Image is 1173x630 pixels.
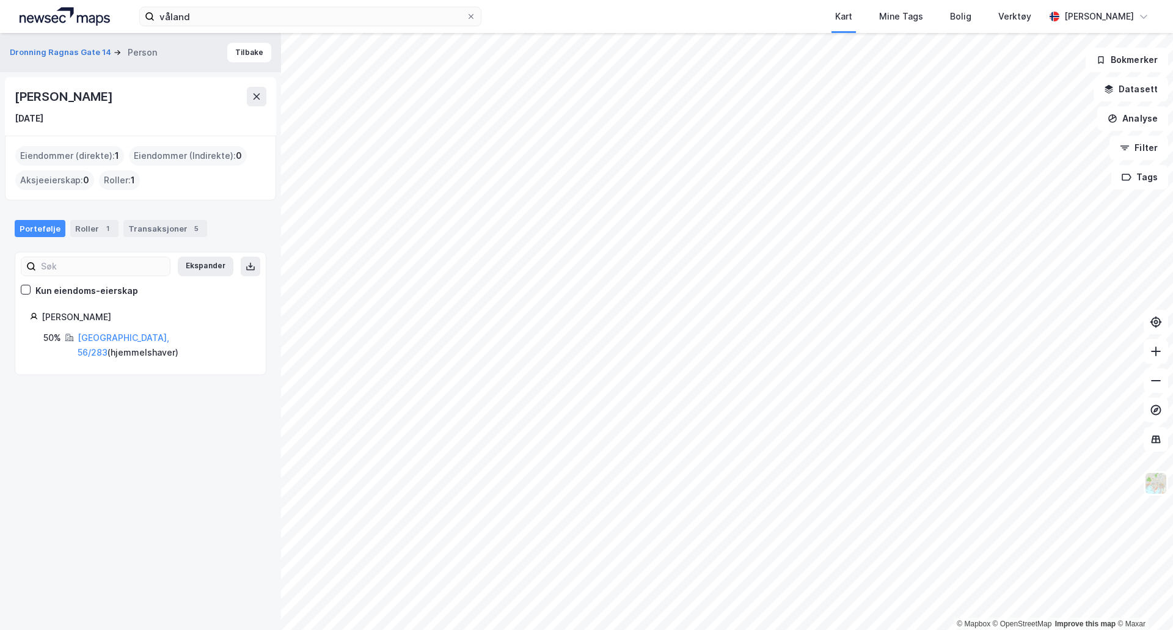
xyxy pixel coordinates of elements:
span: 1 [131,173,135,188]
div: Person [128,45,157,60]
div: 1 [101,222,114,235]
button: Bokmerker [1086,48,1168,72]
div: Bolig [950,9,971,24]
button: Datasett [1094,77,1168,101]
div: [PERSON_NAME] [1064,9,1134,24]
div: Kart [835,9,852,24]
img: Z [1144,472,1168,495]
span: 0 [236,148,242,163]
div: 5 [190,222,202,235]
button: Filter [1109,136,1168,160]
iframe: Chat Widget [1112,571,1173,630]
div: Kun eiendoms-eierskap [35,284,138,298]
input: Søk [36,257,170,276]
span: 0 [83,173,89,188]
div: [PERSON_NAME] [42,310,251,324]
a: [GEOGRAPHIC_DATA], 56/283 [78,332,169,357]
div: Transaksjoner [123,220,207,237]
button: Analyse [1097,106,1168,131]
div: [DATE] [15,111,43,126]
div: Verktøy [998,9,1031,24]
div: Eiendommer (Indirekte) : [129,146,247,166]
a: Mapbox [957,620,990,628]
input: Søk på adresse, matrikkel, gårdeiere, leietakere eller personer [155,7,466,26]
div: Portefølje [15,220,65,237]
div: Kontrollprogram for chat [1112,571,1173,630]
img: logo.a4113a55bc3d86da70a041830d287a7e.svg [20,7,110,26]
button: Dronning Ragnas Gate 14 [10,46,114,59]
div: Aksjeeierskap : [15,170,94,190]
div: 50% [43,331,61,345]
a: OpenStreetMap [993,620,1052,628]
button: Tags [1111,165,1168,189]
div: Roller [70,220,119,237]
a: Improve this map [1055,620,1116,628]
button: Tilbake [227,43,271,62]
div: [PERSON_NAME] [15,87,115,106]
div: ( hjemmelshaver ) [78,331,251,360]
div: Mine Tags [879,9,923,24]
span: 1 [115,148,119,163]
button: Ekspander [178,257,233,276]
div: Eiendommer (direkte) : [15,146,124,166]
div: Roller : [99,170,140,190]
